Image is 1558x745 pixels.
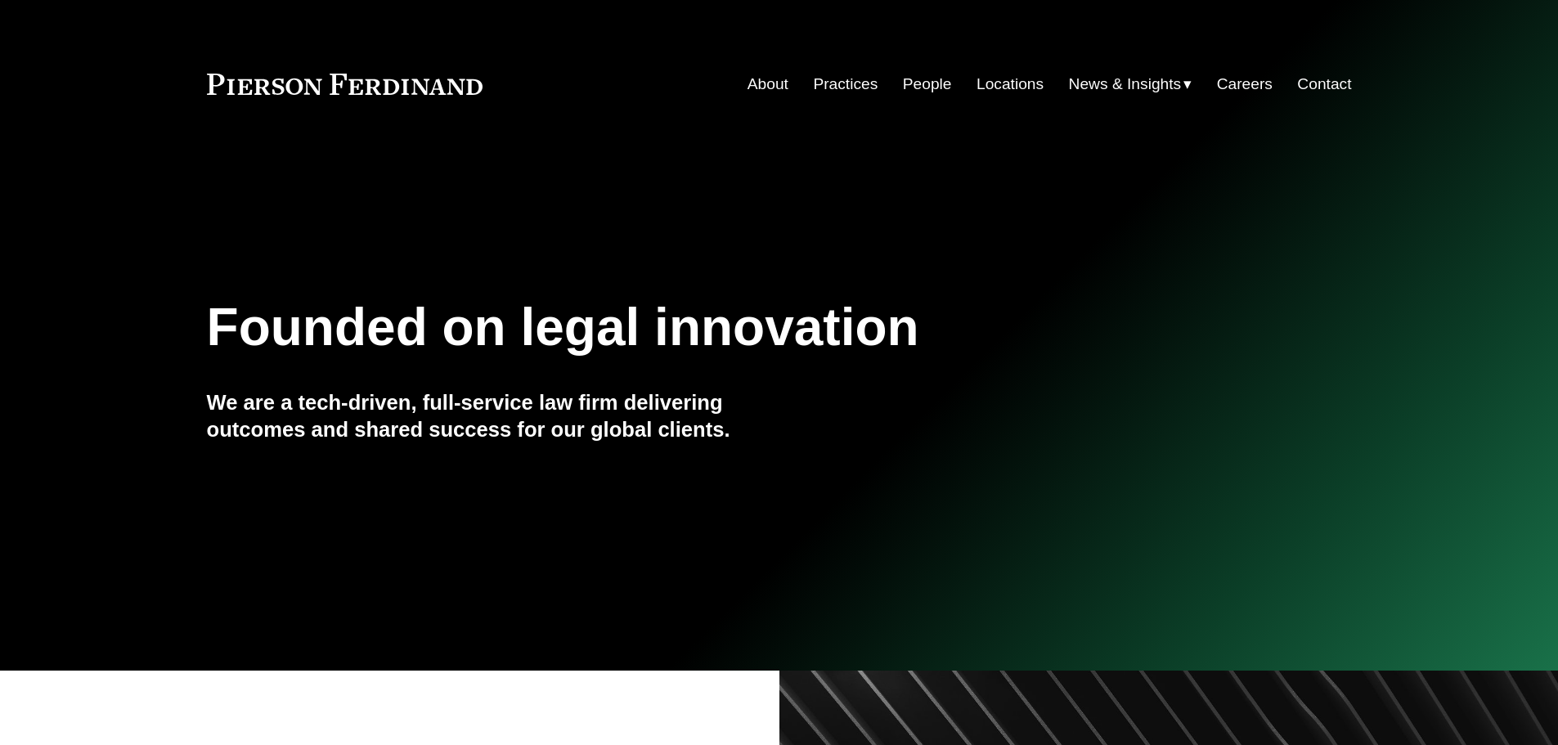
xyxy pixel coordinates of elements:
a: Locations [977,69,1044,100]
a: People [903,69,952,100]
h1: Founded on legal innovation [207,298,1161,357]
a: About [748,69,788,100]
h4: We are a tech-driven, full-service law firm delivering outcomes and shared success for our global... [207,389,779,442]
a: Practices [813,69,878,100]
a: folder dropdown [1069,69,1192,100]
a: Contact [1297,69,1351,100]
span: News & Insights [1069,70,1182,99]
a: Careers [1217,69,1273,100]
